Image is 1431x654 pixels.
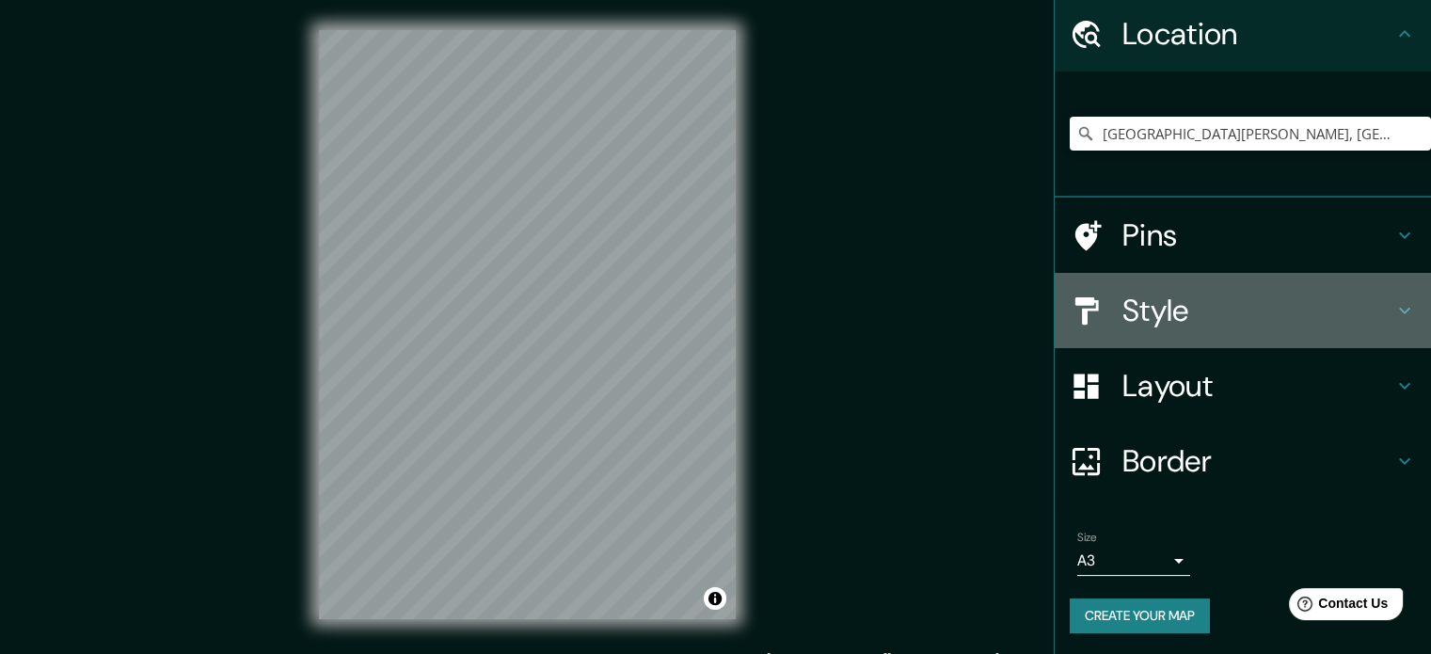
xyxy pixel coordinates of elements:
h4: Location [1122,15,1393,53]
button: Toggle attribution [704,587,726,610]
h4: Style [1122,292,1393,329]
div: Pins [1055,198,1431,273]
h4: Layout [1122,367,1393,405]
h4: Pins [1122,216,1393,254]
div: Border [1055,423,1431,499]
div: Style [1055,273,1431,348]
button: Create your map [1070,598,1210,633]
input: Pick your city or area [1070,117,1431,151]
div: Layout [1055,348,1431,423]
label: Size [1077,530,1097,546]
h4: Border [1122,442,1393,480]
iframe: Help widget launcher [1264,581,1410,633]
canvas: Map [319,30,736,619]
div: A3 [1077,546,1190,576]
